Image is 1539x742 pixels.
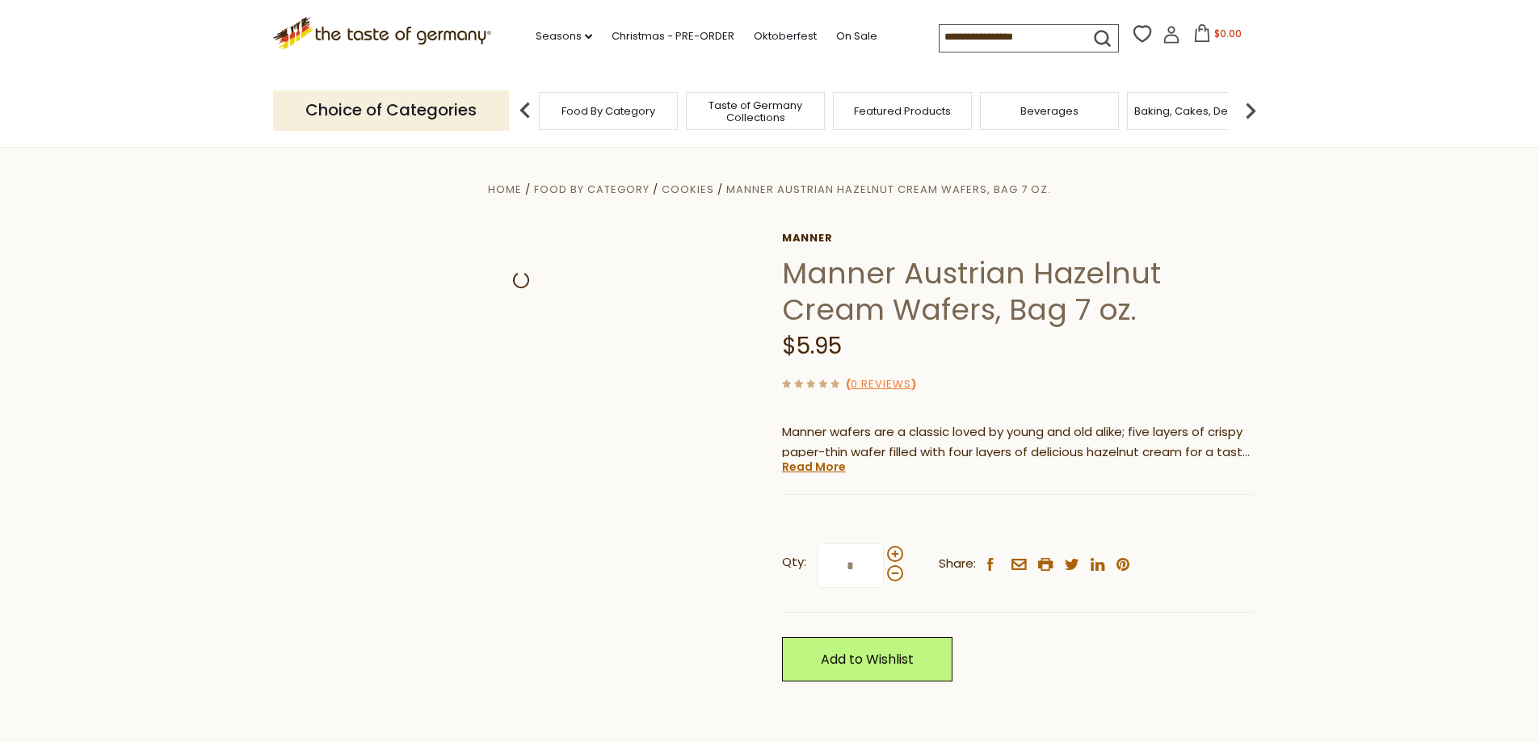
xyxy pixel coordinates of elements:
[1214,27,1242,40] span: $0.00
[854,105,951,117] a: Featured Products
[846,376,916,392] span: ( )
[662,182,714,197] a: Cookies
[273,90,509,130] p: Choice of Categories
[782,637,952,681] a: Add to Wishlist
[754,27,817,45] a: Oktoberfest
[836,27,877,45] a: On Sale
[488,182,522,197] a: Home
[818,543,884,588] input: Qty:
[691,99,820,124] a: Taste of Germany Collections
[1184,24,1252,48] button: $0.00
[782,422,1255,463] p: Manner wafers are a classic loved by young and old alike; five layers of crispy paper-thin wafer ...
[782,459,846,475] a: Read More
[534,182,650,197] a: Food By Category
[726,182,1051,197] a: Manner Austrian Hazelnut Cream Wafers, Bag 7 oz.
[561,105,655,117] a: Food By Category
[509,94,541,127] img: previous arrow
[612,27,734,45] a: Christmas - PRE-ORDER
[939,554,976,574] span: Share:
[851,376,911,393] a: 0 Reviews
[782,552,806,572] strong: Qty:
[1234,94,1267,127] img: next arrow
[782,330,842,362] span: $5.95
[782,232,1255,245] a: Manner
[536,27,592,45] a: Seasons
[1020,105,1079,117] a: Beverages
[782,255,1255,328] h1: Manner Austrian Hazelnut Cream Wafers, Bag 7 oz.
[1134,105,1259,117] a: Baking, Cakes, Desserts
